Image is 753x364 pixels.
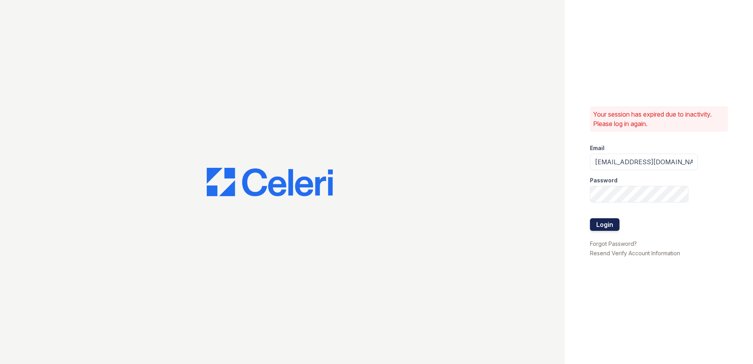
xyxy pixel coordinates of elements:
[593,110,725,128] p: Your session has expired due to inactivity. Please log in again.
[590,176,618,184] label: Password
[590,250,680,256] a: Resend Verify Account Information
[207,168,333,196] img: CE_Logo_Blue-a8612792a0a2168367f1c8372b55b34899dd931a85d93a1a3d3e32e68fde9ad4.png
[590,144,605,152] label: Email
[590,240,637,247] a: Forgot Password?
[590,218,619,231] button: Login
